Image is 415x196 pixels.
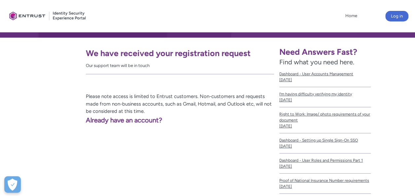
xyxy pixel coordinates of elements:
[279,98,292,102] lightning-formatted-date-time: [DATE]
[279,58,354,66] span: Find what you need here.
[279,133,371,153] a: Dashboard - Setting up Single Sign-On SSO[DATE]
[279,178,371,183] span: Proof of National Insurance Number requirements
[279,47,371,57] h1: Need Answers Fast?
[279,174,371,194] a: Proof of National Insurance Number requirements[DATE]
[279,87,371,107] a: I’m having difficulty verifying my identity[DATE]
[279,157,371,163] span: Dashboard - User Roles and Permissions Part 1
[344,11,359,21] a: Home
[279,137,371,143] span: Dashboard - Setting up Single Sign-On SSO
[86,48,274,58] h1: We have received your registration request
[5,93,274,115] p: Please note access is limited to Entrust customers. Non-customers and requests made from non-busi...
[279,71,371,77] span: Dashboard - User Accounts Management
[279,164,292,169] lightning-formatted-date-time: [DATE]
[279,184,292,189] lightning-formatted-date-time: [DATE]
[279,124,292,128] lightning-formatted-date-time: [DATE]
[4,176,21,193] button: Open Preferences
[385,11,408,21] button: Log in
[279,111,371,123] span: Right to Work: Image/ photo requirements of your document
[279,107,371,133] a: Right to Work: Image/ photo requirements of your document[DATE]
[86,62,274,69] div: Our support team will be in touch
[5,116,162,124] a: Already have an account?
[279,91,371,97] span: I’m having difficulty verifying my identity
[279,78,292,82] lightning-formatted-date-time: [DATE]
[4,176,21,193] div: Cookie Preferences
[279,153,371,174] a: Dashboard - User Roles and Permissions Part 1[DATE]
[279,67,371,87] a: Dashboard - User Accounts Management[DATE]
[279,144,292,148] lightning-formatted-date-time: [DATE]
